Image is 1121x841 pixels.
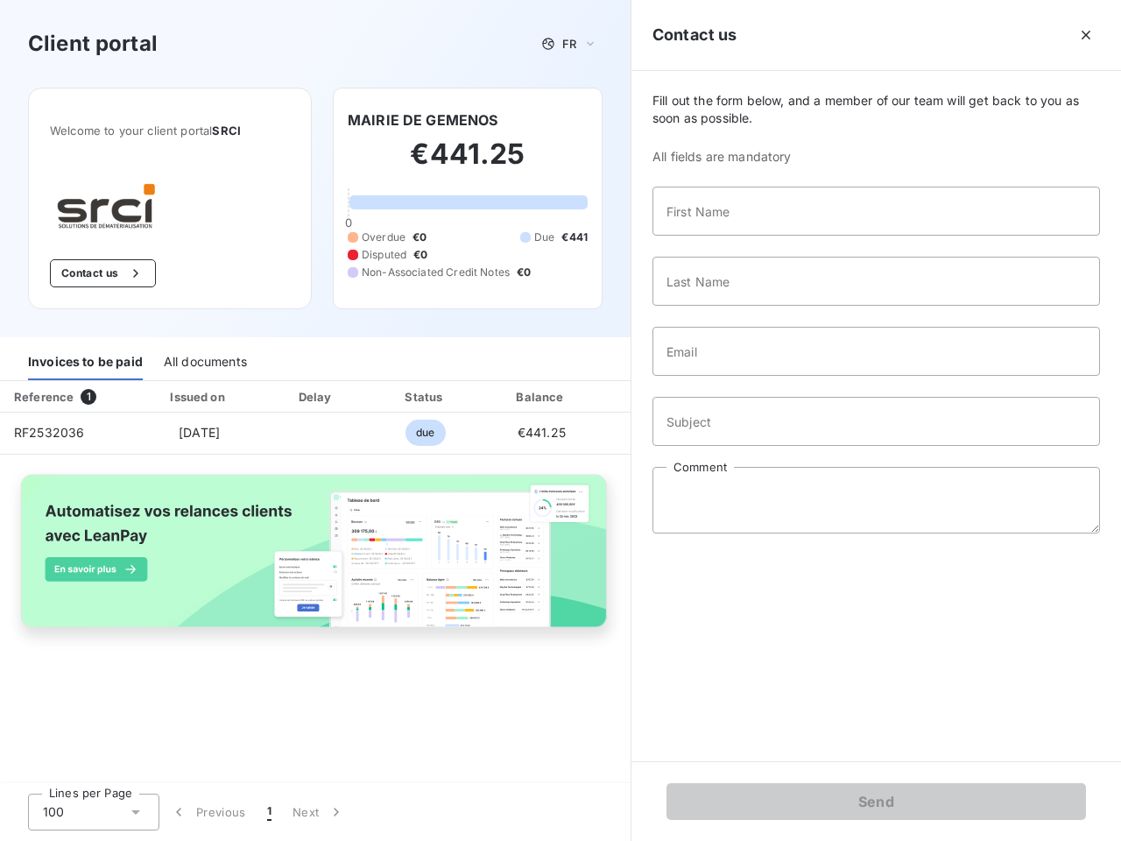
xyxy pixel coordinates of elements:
[345,216,352,230] span: 0
[282,794,356,830] button: Next
[212,124,241,138] span: SRCI
[652,23,737,47] h5: Contact us
[562,37,576,51] span: FR
[267,803,271,821] span: 1
[138,388,259,406] div: Issued on
[517,265,531,280] span: €0
[50,259,156,287] button: Contact us
[50,124,290,138] span: Welcome to your client portal
[28,343,143,380] div: Invoices to be paid
[50,180,162,231] img: Company logo
[652,327,1100,376] input: placeholder
[257,794,282,830] button: 1
[14,390,74,404] div: Reference
[362,247,406,263] span: Disputed
[534,230,554,245] span: Due
[652,187,1100,236] input: placeholder
[362,230,405,245] span: Overdue
[7,465,624,653] img: banner
[666,783,1086,820] button: Send
[652,257,1100,306] input: placeholder
[484,388,598,406] div: Balance
[413,247,427,263] span: €0
[652,148,1100,166] span: All fields are mandatory
[267,388,367,406] div: Delay
[179,425,220,440] span: [DATE]
[348,137,588,189] h2: €441.25
[605,388,694,406] div: PDF
[405,420,445,446] span: due
[652,92,1100,127] span: Fill out the form below, and a member of our team will get back to you as soon as possible.
[412,230,427,245] span: €0
[561,230,588,245] span: €441
[518,425,566,440] span: €441.25
[28,28,158,60] h3: Client portal
[14,425,84,440] span: RF2532036
[43,803,64,821] span: 100
[362,265,510,280] span: Non-Associated Credit Notes
[348,110,498,131] h6: MAIRIE DE GEMENOS
[159,794,257,830] button: Previous
[652,397,1100,446] input: placeholder
[373,388,477,406] div: Status
[81,389,96,405] span: 1
[164,343,247,380] div: All documents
